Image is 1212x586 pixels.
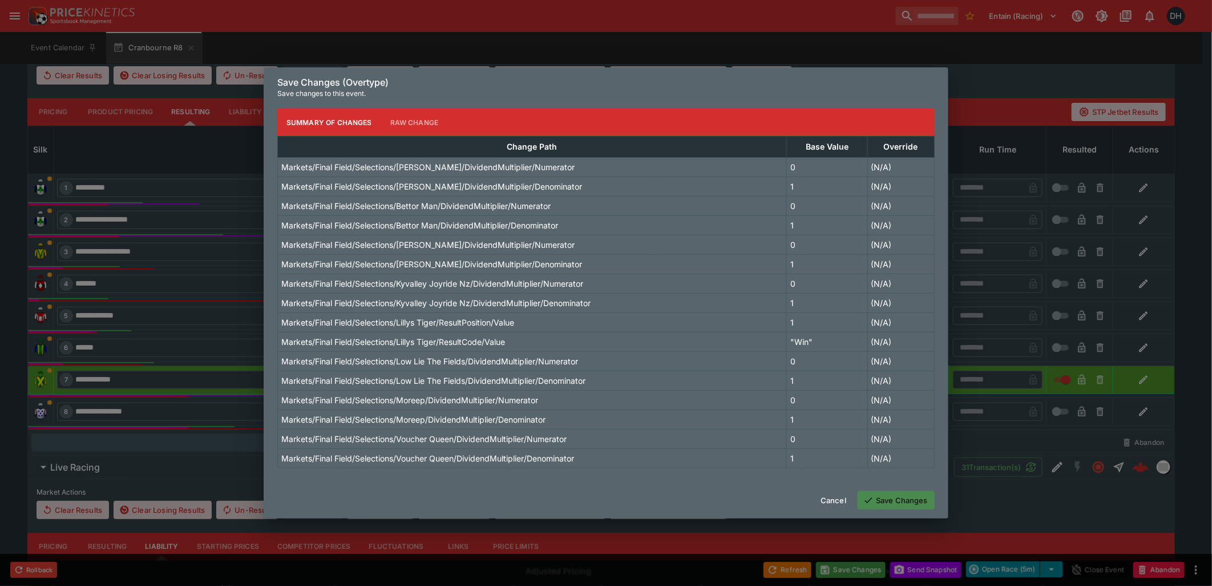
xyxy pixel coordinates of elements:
[867,196,934,216] td: (N/A)
[281,375,585,387] p: Markets/Final Field/Selections/Low Lie The Fields/DividendMultiplier/Denominator
[278,137,787,158] th: Change Path
[281,355,578,367] p: Markets/Final Field/Selections/Low Lie The Fields/DividendMultiplier/Numerator
[787,177,867,196] td: 1
[281,297,591,309] p: Markets/Final Field/Selections/Kyvalley Joyride Nz/DividendMultiplier/Denominator
[281,433,567,445] p: Markets/Final Field/Selections/Voucher Queen/DividendMultiplier/Numerator
[787,410,867,430] td: 1
[867,332,934,352] td: (N/A)
[281,239,575,251] p: Markets/Final Field/Selections/[PERSON_NAME]/DividendMultiplier/Numerator
[381,109,448,136] button: Raw Change
[787,449,867,468] td: 1
[787,158,867,177] td: 0
[281,452,574,464] p: Markets/Final Field/Selections/Voucher Queen/DividendMultiplier/Denominator
[787,371,867,391] td: 1
[787,274,867,294] td: 0
[867,294,934,313] td: (N/A)
[787,137,867,158] th: Base Value
[867,391,934,410] td: (N/A)
[281,414,546,426] p: Markets/Final Field/Selections/Moreep/DividendMultiplier/Denominator
[867,410,934,430] td: (N/A)
[867,235,934,255] td: (N/A)
[281,336,505,348] p: Markets/Final Field/Selections/Lillys Tiger/ResultCode/Value
[281,316,514,328] p: Markets/Final Field/Selections/Lillys Tiger/ResultPosition/Value
[867,371,934,391] td: (N/A)
[867,216,934,235] td: (N/A)
[281,219,558,231] p: Markets/Final Field/Selections/Bettor Man/DividendMultiplier/Denominator
[787,430,867,449] td: 0
[787,391,867,410] td: 0
[787,352,867,371] td: 0
[281,161,575,173] p: Markets/Final Field/Selections/[PERSON_NAME]/DividendMultiplier/Numerator
[867,352,934,371] td: (N/A)
[281,278,583,290] p: Markets/Final Field/Selections/Kyvalley Joyride Nz/DividendMultiplier/Numerator
[787,294,867,313] td: 1
[281,180,582,192] p: Markets/Final Field/Selections/[PERSON_NAME]/DividendMultiplier/Denominator
[867,430,934,449] td: (N/A)
[867,158,934,177] td: (N/A)
[867,449,934,468] td: (N/A)
[787,196,867,216] td: 0
[787,255,867,274] td: 1
[867,137,934,158] th: Override
[277,88,935,99] p: Save changes to this event.
[277,77,935,89] h6: Save Changes (Overtype)
[281,200,551,212] p: Markets/Final Field/Selections/Bettor Man/DividendMultiplier/Numerator
[858,491,935,509] button: Save Changes
[867,177,934,196] td: (N/A)
[281,258,582,270] p: Markets/Final Field/Selections/[PERSON_NAME]/DividendMultiplier/Denominator
[277,109,381,136] button: Summary of Changes
[867,313,934,332] td: (N/A)
[814,491,853,509] button: Cancel
[281,394,538,406] p: Markets/Final Field/Selections/Moreep/DividendMultiplier/Numerator
[867,274,934,294] td: (N/A)
[867,255,934,274] td: (N/A)
[787,332,867,352] td: "Win"
[787,216,867,235] td: 1
[787,235,867,255] td: 0
[787,313,867,332] td: 1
